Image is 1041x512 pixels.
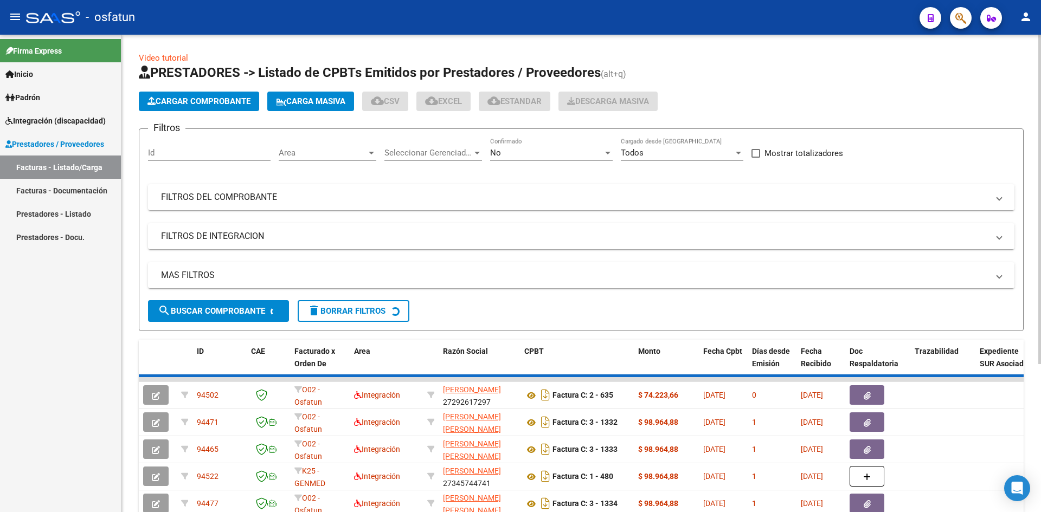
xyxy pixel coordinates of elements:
button: Descarga Masiva [558,92,658,111]
span: Integración [354,391,400,399]
strong: $ 98.964,88 [638,499,678,508]
datatable-header-cell: Trazabilidad [910,340,975,387]
span: Area [279,148,367,158]
span: [PERSON_NAME] [443,466,501,475]
span: Razón Social [443,347,488,355]
datatable-header-cell: Doc Respaldatoria [845,340,910,387]
span: [DATE] [801,499,823,508]
datatable-header-cell: Facturado x Orden De [290,340,350,387]
datatable-header-cell: CAE [247,340,290,387]
datatable-header-cell: CPBT [520,340,634,387]
button: Cargar Comprobante [139,92,259,111]
span: CSV [371,96,400,106]
span: Prestadores / Proveedores [5,138,104,150]
strong: Factura C: 2 - 635 [552,391,613,400]
span: [DATE] [801,418,823,426]
span: 94477 [197,499,219,508]
span: Borrar Filtros [307,306,385,316]
strong: $ 98.964,88 [638,445,678,453]
mat-panel-title: MAS FILTROS [161,269,988,281]
span: 1 [752,472,756,481]
strong: Factura C: 3 - 1334 [552,500,618,508]
mat-icon: menu [9,10,22,23]
span: Fecha Recibido [801,347,831,368]
span: 94465 [197,445,219,453]
span: (alt+q) [601,69,626,79]
strong: Factura C: 3 - 1333 [552,445,618,454]
span: 94502 [197,391,219,399]
span: [DATE] [703,445,725,453]
span: EXCEL [425,96,462,106]
mat-panel-title: FILTROS DE INTEGRACION [161,230,988,242]
span: 1 [752,418,756,426]
span: Seleccionar Gerenciador [384,148,472,158]
span: Todos [621,148,644,158]
mat-icon: delete [307,304,320,317]
mat-icon: person [1019,10,1032,23]
span: No [490,148,501,158]
div: 27328348875 [443,438,516,461]
span: 94471 [197,418,219,426]
span: 1 [752,499,756,508]
span: [DATE] [703,391,725,399]
span: [DATE] [801,391,823,399]
span: Padrón [5,92,40,103]
mat-icon: cloud_download [487,94,500,107]
span: Días desde Emisión [752,347,790,368]
i: Descargar documento [538,440,552,458]
span: Firma Express [5,45,62,57]
span: Cargar Comprobante [147,96,250,106]
div: 27328348875 [443,411,516,433]
span: CPBT [524,347,544,355]
datatable-header-cell: Expediente SUR Asociado [975,340,1035,387]
div: Open Intercom Messenger [1004,475,1030,501]
span: [DATE] [703,418,725,426]
span: [PERSON_NAME] [PERSON_NAME] [443,412,501,433]
span: [PERSON_NAME] [443,385,501,394]
span: 94522 [197,472,219,481]
mat-panel-title: FILTROS DEL COMPROBANTE [161,191,988,203]
span: Area [354,347,370,355]
span: [DATE] [801,472,823,481]
span: Carga Masiva [276,96,345,106]
span: Fecha Cpbt [703,347,742,355]
span: Estandar [487,96,542,106]
span: Inicio [5,68,33,80]
strong: $ 74.223,66 [638,391,678,399]
strong: $ 98.964,88 [638,472,678,481]
span: [DATE] [703,472,725,481]
strong: Factura C: 3 - 1332 [552,418,618,427]
span: Integración [354,445,400,453]
span: Descarga Masiva [567,96,649,106]
datatable-header-cell: Razón Social [439,340,520,387]
app-download-masive: Descarga masiva de comprobantes (adjuntos) [558,92,658,111]
span: Doc Respaldatoria [850,347,898,368]
span: PRESTADORES -> Listado de CPBTs Emitidos por Prestadores / Proveedores [139,65,601,80]
span: K25 - GENMED [294,466,325,488]
mat-expansion-panel-header: MAS FILTROS [148,262,1014,288]
div: 27292617297 [443,384,516,406]
mat-expansion-panel-header: FILTROS DEL COMPROBANTE [148,184,1014,210]
span: Expediente SUR Asociado [980,347,1028,368]
mat-expansion-panel-header: FILTROS DE INTEGRACION [148,223,1014,249]
span: Integración [354,418,400,426]
mat-icon: search [158,304,171,317]
span: 1 [752,445,756,453]
span: CAE [251,347,265,355]
button: EXCEL [416,92,471,111]
span: Mostrar totalizadores [764,147,843,160]
span: O02 - Osfatun Propio [294,439,322,473]
span: Trazabilidad [915,347,959,355]
span: ID [197,347,204,355]
datatable-header-cell: ID [192,340,247,387]
i: Descargar documento [538,386,552,404]
h3: Filtros [148,120,185,135]
button: Borrar Filtros [298,300,409,322]
div: 27345744741 [443,465,516,488]
span: - osfatun [86,5,135,29]
i: Descargar documento [538,468,552,485]
datatable-header-cell: Monto [634,340,699,387]
span: [DATE] [801,445,823,453]
span: Monto [638,347,660,355]
span: [PERSON_NAME] [PERSON_NAME] [443,439,501,461]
